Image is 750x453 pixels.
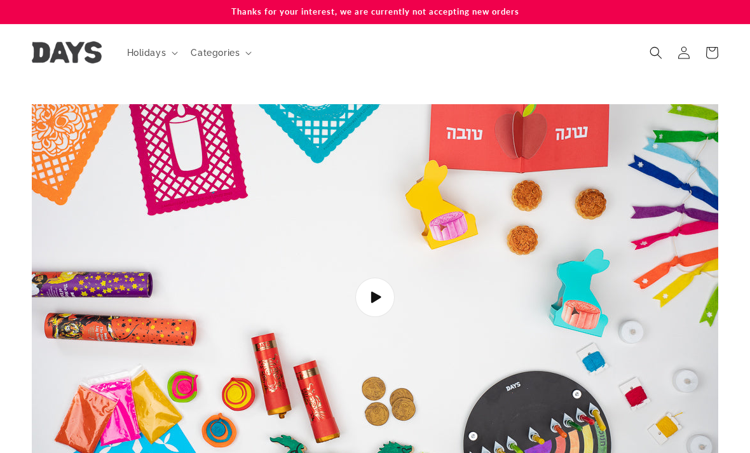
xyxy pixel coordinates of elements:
span: Categories [191,47,240,58]
span: Holidays [127,47,167,58]
summary: Holidays [119,39,184,66]
summary: Search [642,39,670,67]
summary: Categories [183,39,257,66]
img: Days United [32,41,102,64]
